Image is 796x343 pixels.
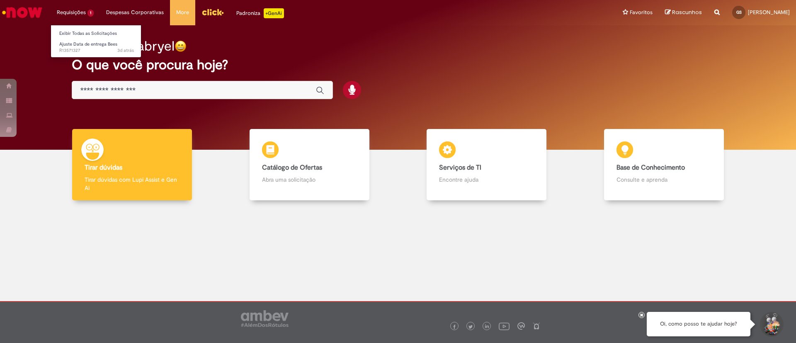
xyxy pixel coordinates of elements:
span: Requisições [57,8,86,17]
img: logo_footer_naosei.png [533,322,540,330]
p: Abra uma solicitação [262,175,357,184]
img: happy-face.png [175,40,187,52]
a: Tirar dúvidas Tirar dúvidas com Lupi Assist e Gen Ai [44,129,221,201]
p: Encontre ajuda [439,175,534,184]
h2: O que você procura hoje? [72,58,725,72]
a: Rascunhos [665,9,702,17]
b: Catálogo de Ofertas [262,163,322,172]
span: Favoritos [630,8,653,17]
b: Serviços de TI [439,163,481,172]
span: Despesas Corporativas [106,8,164,17]
time: 26/09/2025 15:51:03 [117,47,134,54]
a: Base de Conhecimento Consulte e aprenda [575,129,753,201]
img: click_logo_yellow_360x200.png [201,6,224,18]
b: Base de Conhecimento [616,163,685,172]
img: ServiceNow [1,4,44,21]
a: Aberto R13571327 : Ajuste Data de entrega Bees [51,40,142,55]
a: Serviços de TI Encontre ajuda [398,129,575,201]
span: R13571327 [59,47,134,54]
p: Consulte e aprenda [616,175,711,184]
img: logo_footer_youtube.png [499,321,510,331]
button: Iniciar Conversa de Suporte [759,312,784,337]
span: Ajuste Data de entrega Bees [59,41,117,47]
span: 3d atrás [117,47,134,54]
p: +GenAi [264,8,284,18]
span: 1 [87,10,94,17]
img: logo_footer_facebook.png [452,325,456,329]
a: Catálogo de Ofertas Abra uma solicitação [221,129,398,201]
span: GS [736,10,742,15]
span: More [176,8,189,17]
img: logo_footer_linkedin.png [485,324,489,329]
img: logo_footer_ambev_rotulo_gray.png [241,310,289,327]
div: Padroniza [236,8,284,18]
div: Oi, como posso te ajudar hoje? [647,312,750,336]
ul: Requisições [51,25,141,58]
img: logo_footer_twitter.png [468,325,473,329]
span: Rascunhos [672,8,702,16]
img: logo_footer_workplace.png [517,322,525,330]
b: Tirar dúvidas [85,163,122,172]
a: Exibir Todas as Solicitações [51,29,142,38]
span: [PERSON_NAME] [748,9,790,16]
p: Tirar dúvidas com Lupi Assist e Gen Ai [85,175,180,192]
